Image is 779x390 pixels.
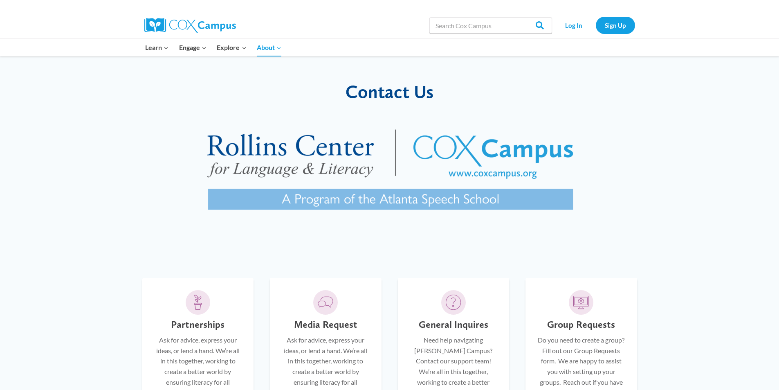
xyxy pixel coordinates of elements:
span: Contact Us [346,81,433,102]
span: Explore [217,42,246,53]
a: Log In [556,17,592,34]
span: Learn [145,42,168,53]
span: About [257,42,281,53]
img: Cox Campus [144,18,236,33]
span: Engage [179,42,207,53]
h5: General Inquires [419,319,488,331]
input: Search Cox Campus [429,17,552,34]
nav: Primary Navigation [140,39,287,56]
a: Sign Up [596,17,635,34]
h5: Media Request [294,319,357,331]
h5: Group Requests [547,319,615,331]
nav: Secondary Navigation [556,17,635,34]
h5: Partnerships [171,319,224,331]
img: RollinsCox combined logo [180,110,599,237]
